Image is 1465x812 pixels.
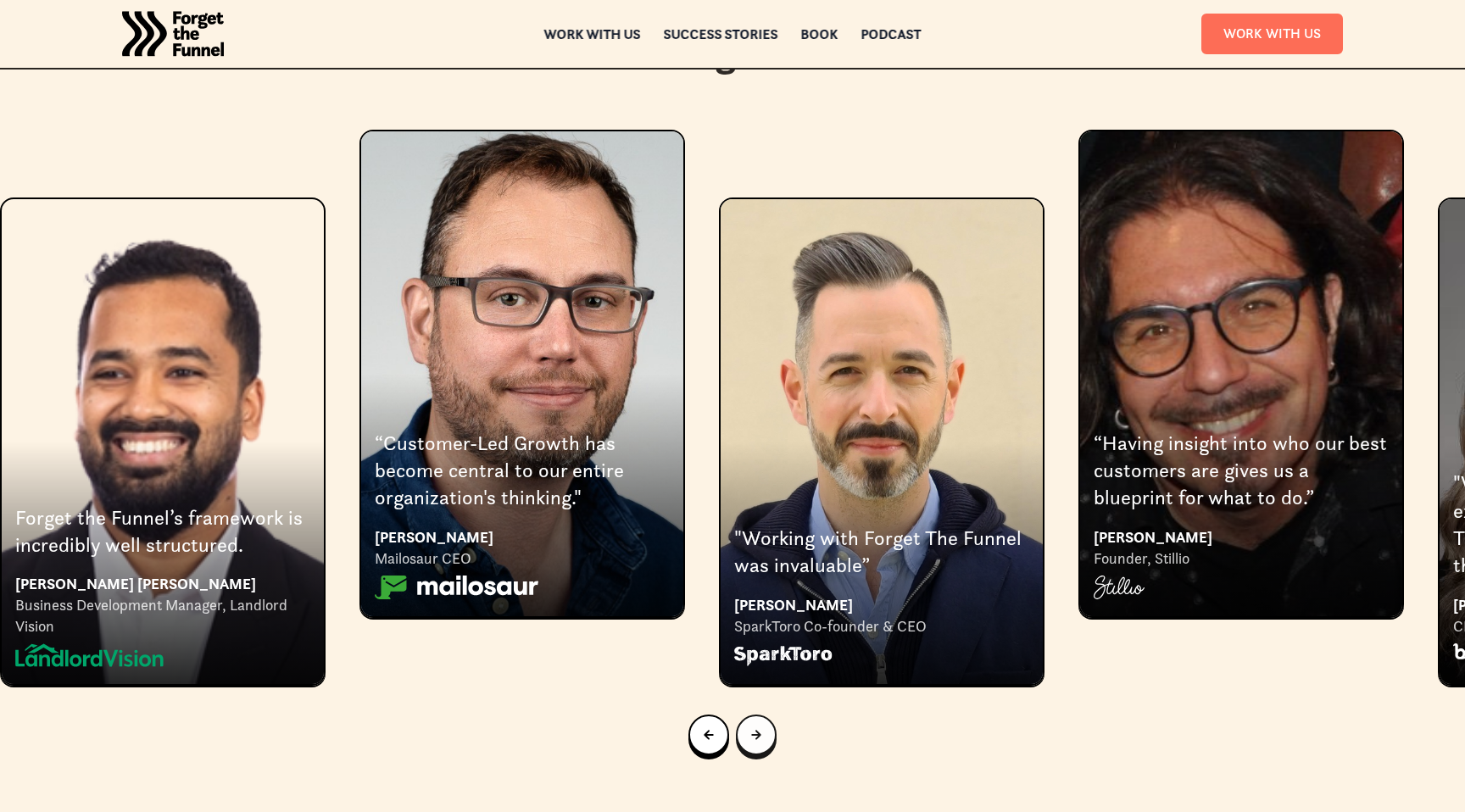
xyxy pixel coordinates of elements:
a: Work With Us [1201,14,1343,53]
div: Forget the Funnel’s framework is incredibly well structured. [15,504,310,559]
a: Work with us [544,28,641,40]
div: Business Development Manager, Landlord Vision [15,595,310,637]
div: Founder, Stillio [1094,548,1389,569]
a: Book [801,28,838,40]
div: 3 of 8 [719,130,1044,686]
div: Mailosaur CEO [375,548,670,569]
div: [PERSON_NAME] [734,593,1029,616]
div: 4 of 8 [1078,130,1404,618]
a: Go to last slide [688,715,729,755]
div: “Having insight into who our best customers are gives us a blueprint for what to do.” [1094,430,1389,512]
div: “Customer-Led Growth has become central to our entire organization's thinking." [375,430,670,512]
div: "Working with Forget The Funnel was invaluable” [734,525,1029,580]
div: 2 of 8 [359,130,685,618]
a: Podcast [861,28,922,40]
a: Success Stories [664,28,778,40]
div: [PERSON_NAME] [PERSON_NAME] [15,572,310,595]
div: SparkToro Co-founder & CEO [734,616,1029,637]
div: [PERSON_NAME] [375,526,670,548]
a: Next slide [736,715,777,755]
div: [PERSON_NAME] [1094,526,1389,548]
